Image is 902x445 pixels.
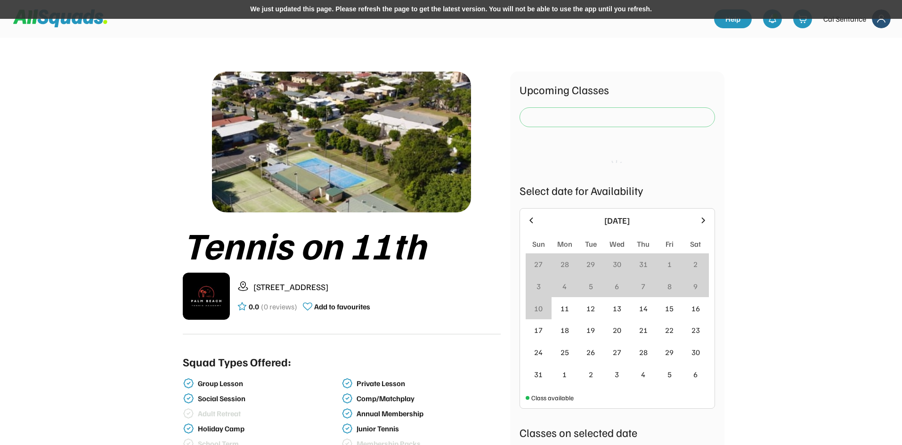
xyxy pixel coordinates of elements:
img: bell-03%20%281%29.svg [768,14,777,24]
div: Thu [637,238,650,250]
div: 16 [691,303,700,314]
div: Tue [585,238,597,250]
img: check-verified-01.svg [341,393,353,404]
div: 5 [667,369,672,380]
div: 22 [665,324,674,336]
div: Holiday Camp [198,424,340,433]
div: Select date for Availability [520,182,715,199]
div: 1 [562,369,567,380]
div: 24 [534,347,543,358]
img: 1000017423.png [212,72,471,212]
div: 4 [562,281,567,292]
img: check-verified-01.svg [341,423,353,434]
div: 0.0 [249,301,259,312]
div: 2 [693,259,698,270]
img: check-verified-01%20%281%29.svg [183,408,194,419]
div: 28 [639,347,648,358]
div: Tennis on 11th [183,224,501,265]
img: check-verified-01.svg [341,408,353,419]
div: Fri [666,238,674,250]
img: check-verified-01.svg [183,423,194,434]
div: 29 [586,259,595,270]
div: 9 [693,281,698,292]
div: Squad Types Offered: [183,353,291,370]
div: 18 [561,324,569,336]
div: 15 [665,303,674,314]
div: Wed [609,238,625,250]
div: 14 [639,303,648,314]
div: 23 [691,324,700,336]
div: Group Lesson [198,379,340,388]
div: Social Session [198,394,340,403]
div: 12 [586,303,595,314]
div: 6 [615,281,619,292]
div: Annual Membership [357,409,499,418]
div: Comp/Matchplay [357,394,499,403]
div: 31 [534,369,543,380]
a: Help [714,9,752,28]
div: 17 [534,324,543,336]
div: Add to favourites [314,301,370,312]
div: Class available [531,393,574,403]
div: (0 reviews) [261,301,297,312]
div: 25 [561,347,569,358]
div: [DATE] [542,214,693,227]
div: Sat [690,238,701,250]
img: IMG_2979.png [183,273,230,320]
div: 13 [613,303,621,314]
div: 19 [586,324,595,336]
img: Frame%2018.svg [872,9,891,28]
img: check-verified-01.svg [183,393,194,404]
div: 11 [561,303,569,314]
div: Sun [532,238,545,250]
img: shopping-cart-01%20%281%29.svg [798,14,807,24]
div: [STREET_ADDRESS] [253,281,501,293]
div: 29 [665,347,674,358]
div: 1 [667,259,672,270]
img: check-verified-01.svg [183,378,194,389]
div: 30 [691,347,700,358]
div: 8 [667,281,672,292]
div: Junior Tennis [357,424,499,433]
div: 28 [561,259,569,270]
div: 31 [639,259,648,270]
div: 27 [534,259,543,270]
div: Cal Sentance [823,13,866,24]
div: 2 [589,369,593,380]
div: Classes on selected date [520,424,715,441]
div: 10 [534,303,543,314]
div: Private Lesson [357,379,499,388]
div: 6 [693,369,698,380]
div: 20 [613,324,621,336]
img: check-verified-01.svg [341,378,353,389]
div: 26 [586,347,595,358]
div: 30 [613,259,621,270]
div: 5 [589,281,593,292]
div: 3 [536,281,541,292]
div: Mon [557,238,572,250]
div: 21 [639,324,648,336]
div: 7 [641,281,645,292]
div: 3 [615,369,619,380]
div: 4 [641,369,645,380]
div: 27 [613,347,621,358]
div: Adult Retreat [198,409,340,418]
div: Upcoming Classes [520,81,715,98]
